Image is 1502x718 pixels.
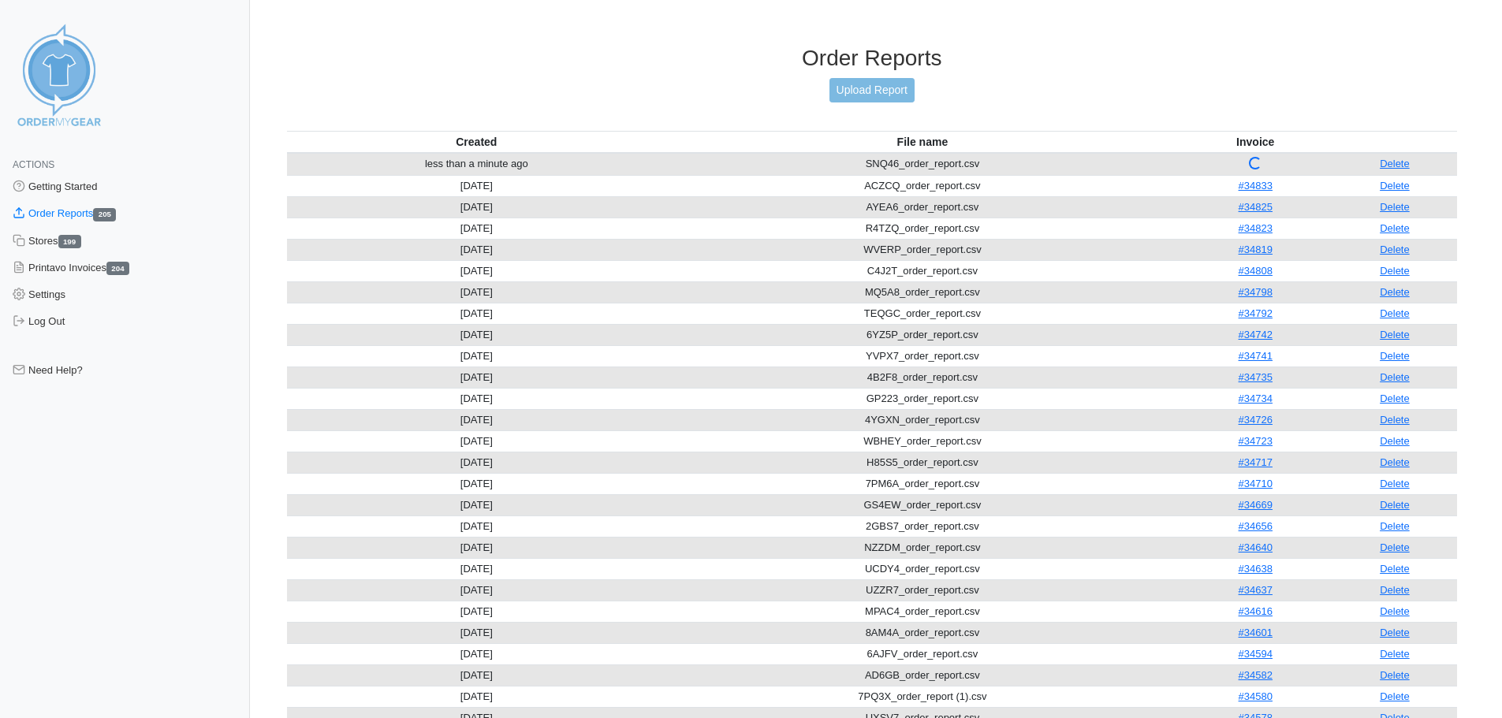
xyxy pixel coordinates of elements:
[666,366,1179,388] td: 4B2F8_order_report.csv
[666,239,1179,260] td: WVERP_order_report.csv
[1239,648,1273,660] a: #34594
[1239,563,1273,575] a: #34638
[287,175,667,196] td: [DATE]
[666,601,1179,622] td: MPAC4_order_report.csv
[1380,456,1410,468] a: Delete
[287,281,667,303] td: [DATE]
[666,643,1179,664] td: 6AJFV_order_report.csv
[666,345,1179,366] td: YVPX7_order_report.csv
[287,494,667,515] td: [DATE]
[1380,563,1410,575] a: Delete
[1380,648,1410,660] a: Delete
[1380,286,1410,298] a: Delete
[1380,244,1410,255] a: Delete
[1380,520,1410,532] a: Delete
[666,218,1179,239] td: R4TZQ_order_report.csv
[1239,627,1273,638] a: #34601
[1380,222,1410,234] a: Delete
[13,159,54,170] span: Actions
[287,515,667,537] td: [DATE]
[829,78,915,102] a: Upload Report
[666,537,1179,558] td: NZZDM_order_report.csv
[287,303,667,324] td: [DATE]
[287,218,667,239] td: [DATE]
[287,366,667,388] td: [DATE]
[287,601,667,622] td: [DATE]
[666,175,1179,196] td: ACZCQ_order_report.csv
[1380,690,1410,702] a: Delete
[1239,541,1273,553] a: #34640
[666,153,1179,176] td: SNQ46_order_report.csv
[1239,201,1273,213] a: #34825
[1239,244,1273,255] a: #34819
[287,131,667,153] th: Created
[1239,350,1273,362] a: #34741
[666,579,1179,601] td: UZZR7_order_report.csv
[1380,329,1410,340] a: Delete
[287,260,667,281] td: [DATE]
[287,537,667,558] td: [DATE]
[1380,478,1410,489] a: Delete
[287,324,667,345] td: [DATE]
[1239,478,1273,489] a: #34710
[287,196,667,218] td: [DATE]
[1380,307,1410,319] a: Delete
[287,622,667,643] td: [DATE]
[287,686,667,707] td: [DATE]
[1239,669,1273,681] a: #34582
[1380,201,1410,213] a: Delete
[666,388,1179,409] td: GP223_order_report.csv
[1239,371,1273,383] a: #34735
[287,409,667,430] td: [DATE]
[1239,690,1273,702] a: #34580
[666,281,1179,303] td: MQ5A8_order_report.csv
[1239,499,1273,511] a: #34669
[1239,265,1273,277] a: #34808
[106,262,129,275] span: 204
[1239,329,1273,340] a: #34742
[287,664,667,686] td: [DATE]
[666,324,1179,345] td: 6YZ5P_order_report.csv
[93,208,116,221] span: 205
[1380,392,1410,404] a: Delete
[287,473,667,494] td: [DATE]
[287,388,667,409] td: [DATE]
[666,260,1179,281] td: C4J2T_order_report.csv
[1380,669,1410,681] a: Delete
[666,430,1179,452] td: WBHEY_order_report.csv
[287,430,667,452] td: [DATE]
[1239,286,1273,298] a: #34798
[666,409,1179,430] td: 4YGXN_order_report.csv
[287,153,667,176] td: less than a minute ago
[1380,265,1410,277] a: Delete
[287,452,667,473] td: [DATE]
[1239,307,1273,319] a: #34792
[1380,499,1410,511] a: Delete
[1239,456,1273,468] a: #34717
[287,579,667,601] td: [DATE]
[1239,435,1273,447] a: #34723
[1380,435,1410,447] a: Delete
[287,558,667,579] td: [DATE]
[666,664,1179,686] td: AD6GB_order_report.csv
[1380,627,1410,638] a: Delete
[1239,180,1273,192] a: #34833
[1380,584,1410,596] a: Delete
[666,686,1179,707] td: 7PQ3X_order_report (1).csv
[287,45,1458,72] h3: Order Reports
[666,622,1179,643] td: 8AM4A_order_report.csv
[666,515,1179,537] td: 2GBS7_order_report.csv
[666,131,1179,153] th: File name
[287,345,667,366] td: [DATE]
[58,235,81,248] span: 199
[1179,131,1332,153] th: Invoice
[1380,541,1410,553] a: Delete
[287,643,667,664] td: [DATE]
[1239,584,1273,596] a: #34637
[1380,371,1410,383] a: Delete
[1380,180,1410,192] a: Delete
[1380,414,1410,426] a: Delete
[1239,520,1273,532] a: #34656
[666,558,1179,579] td: UCDY4_order_report.csv
[666,494,1179,515] td: GS4EW_order_report.csv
